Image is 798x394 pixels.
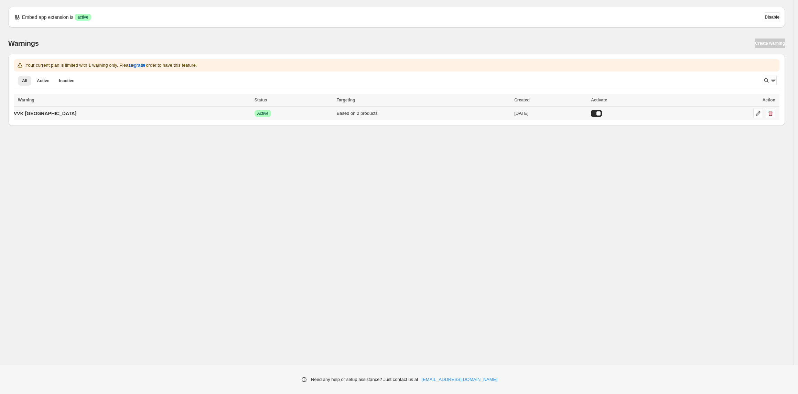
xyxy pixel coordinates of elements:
[8,39,39,47] h2: Warnings
[765,12,779,22] button: Disable
[422,376,497,383] a: [EMAIL_ADDRESS][DOMAIN_NAME]
[514,98,530,102] span: Created
[129,60,145,71] button: upgrade
[763,98,775,102] span: Action
[37,78,49,84] span: Active
[591,98,607,102] span: Activate
[129,62,145,69] span: upgrade
[337,110,510,117] div: Based on 2 products
[257,111,269,116] span: Active
[14,110,76,117] p: VVK [GEOGRAPHIC_DATA]
[337,98,355,102] span: Targeting
[22,78,27,84] span: All
[59,78,74,84] span: Inactive
[763,76,777,85] button: Search and filter results
[77,14,88,20] span: active
[765,14,779,20] span: Disable
[514,110,587,117] div: [DATE]
[14,108,76,119] a: VVK [GEOGRAPHIC_DATA]
[18,98,34,102] span: Warning
[255,98,267,102] span: Status
[25,62,197,69] p: Your current plan is limited with 1 warning only. Please in order to have this feature.
[22,14,73,21] p: Embed app extension is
